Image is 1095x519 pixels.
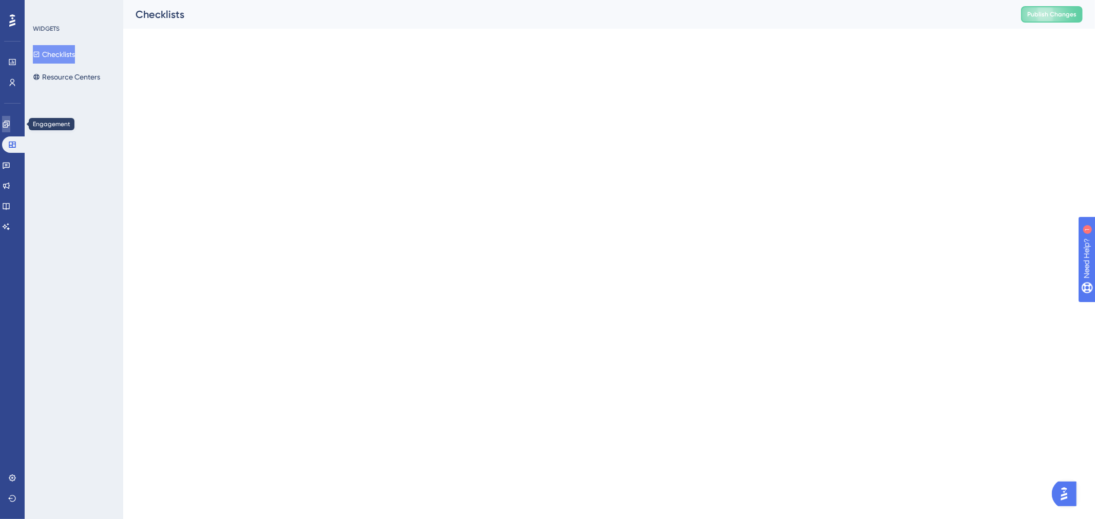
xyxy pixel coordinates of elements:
[33,25,60,33] div: WIDGETS
[33,68,100,86] button: Resource Centers
[24,3,64,15] span: Need Help?
[1052,478,1083,509] iframe: UserGuiding AI Assistant Launcher
[33,45,75,64] button: Checklists
[136,7,995,22] div: Checklists
[71,5,74,13] div: 1
[1027,10,1077,18] span: Publish Changes
[1021,6,1083,23] button: Publish Changes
